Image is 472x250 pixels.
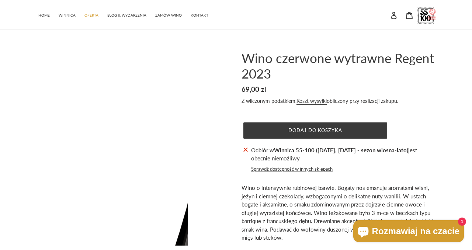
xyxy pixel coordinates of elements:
[104,9,150,20] a: BLOG & WYDARZENIA
[191,13,208,18] span: KONTAKT
[84,13,98,18] span: OFERTA
[242,50,437,81] h1: Wino czerwone wytrawne Regent 2023
[288,127,343,133] span: Dodaj do koszyka
[152,9,185,20] a: ZAMÓW WINO
[59,13,76,18] span: WINNICA
[187,9,212,20] a: KONTAKT
[81,9,102,20] a: OFERTA
[243,122,387,139] button: Dodaj do koszyka
[242,85,266,93] span: 69,00 zl
[251,166,333,173] button: Sprawdź dostępność w innych sklepach
[55,9,79,20] a: WINNICA
[242,97,437,105] div: Z wliczonym podatkiem. obliczony przy realizacji zakupu.
[107,13,146,18] span: BLOG & WYDARZENIA
[251,146,437,163] p: Odbiór w jest obecnie niemożliwy
[274,147,408,153] strong: Winnica 55-100 ([DATE], [DATE] - sezon wiosna-lato)
[155,13,182,18] span: ZAMÓW WINO
[38,13,50,18] span: HOME
[35,9,53,20] a: HOME
[242,184,434,241] span: Wino o intensywnie rubinowej barwie. Bogaty nos emanuje aromatami wiśni, jeżyn i ciemnej czekolad...
[296,98,327,105] a: Koszt wysyłki
[351,220,466,244] inbox-online-store-chat: Czat w sklepie online Shopify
